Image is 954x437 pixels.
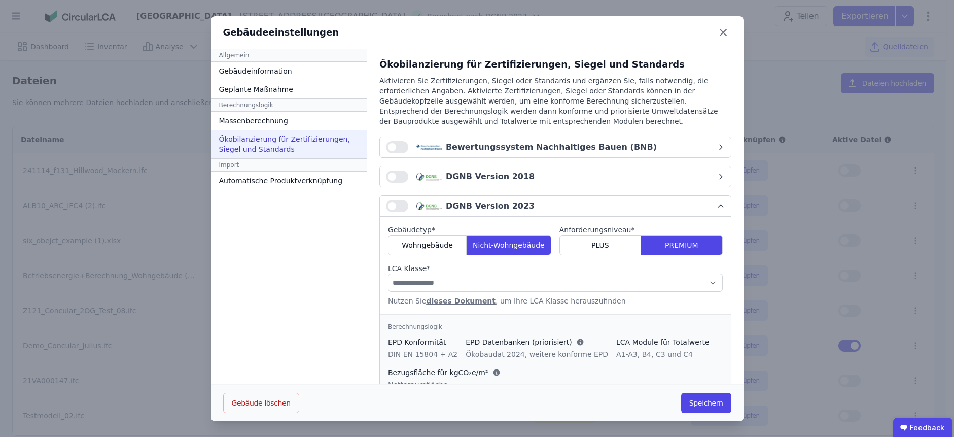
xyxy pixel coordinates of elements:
button: DGNB Version 2023 [380,196,731,217]
div: Aktivieren Sie Zertifizierungen, Siegel oder Standards und ergänzen Sie, falls notwendig, die erf... [379,76,731,137]
div: Geplante Maßnahme [211,80,367,98]
div: DGNB Version 2023 [446,200,535,212]
div: Berechnungslogik [211,98,367,112]
button: Gebäude löschen [223,393,299,413]
button: DGNB Version 2018 [380,166,731,187]
div: Nettoraumfläche [388,380,501,390]
div: Nutzen Sie , um Ihre LCA Klasse herauszufinden [388,296,723,306]
div: Gebäudeinformation [211,62,367,80]
button: Speichern [681,393,731,413]
div: Automatische Produktverknüpfung [211,172,367,190]
img: bnb_logo-CNxcAojW.svg [416,141,442,153]
div: Bewertungssystem Nachhaltiges Bauen (BNB) [446,141,657,153]
div: LCA Module für Totalwerte [616,337,710,347]
label: audits.requiredField [388,225,551,235]
button: Bewertungssystem Nachhaltiges Bauen (BNB) [380,137,731,157]
div: Allgemein [211,49,367,62]
div: Gebäudeeinstellungen [223,25,339,40]
div: Ökobilanzierung für Zertifizierungen, Siegel und Standards [379,57,731,72]
span: PREMIUM [665,240,698,250]
div: Ökobilanzierung für Zertifizierungen, Siegel und Standards [211,130,367,158]
span: Wohngebäude [402,240,453,250]
div: Massenberechnung [211,112,367,130]
div: Import [211,158,367,172]
span: PLUS [591,240,609,250]
img: dgnb_logo-x_03lAI3.svg [416,171,442,183]
label: audits.requiredField [559,225,723,235]
a: dieses Dokument [426,297,496,305]
span: Nicht-Wohngebäude [473,240,545,250]
div: DGNB Version 2018 [446,171,535,183]
div: EPD Konformität [388,337,457,347]
img: dgnb_logo-x_03lAI3.svg [416,200,442,212]
div: Bezugsfläche für kgCO₂e/m² [388,367,501,378]
div: A1-A3, B4, C3 und C4 [616,349,710,359]
div: Berechnungslogik [388,323,723,331]
div: Ökobaudat 2024, weitere konforme EPD [466,349,608,359]
span: EPD Datenbanken (priorisiert) [466,337,572,347]
div: DIN EN 15804 + A2 [388,349,457,359]
label: audits.requiredField [388,263,723,274]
